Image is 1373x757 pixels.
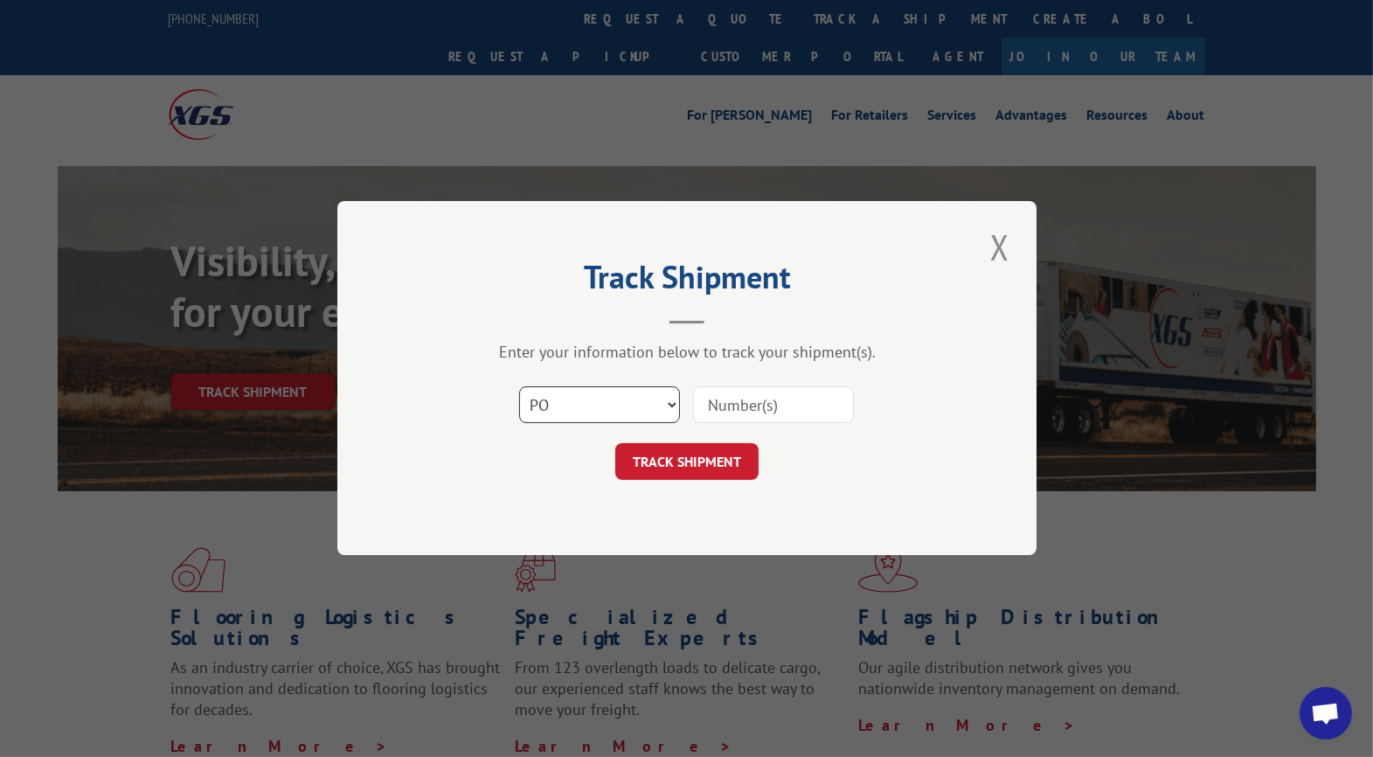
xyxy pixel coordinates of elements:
[985,223,1015,271] button: Close modal
[615,444,759,481] button: TRACK SHIPMENT
[425,343,949,363] div: Enter your information below to track your shipment(s).
[1300,687,1352,740] a: Open chat
[693,387,854,424] input: Number(s)
[425,265,949,298] h2: Track Shipment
